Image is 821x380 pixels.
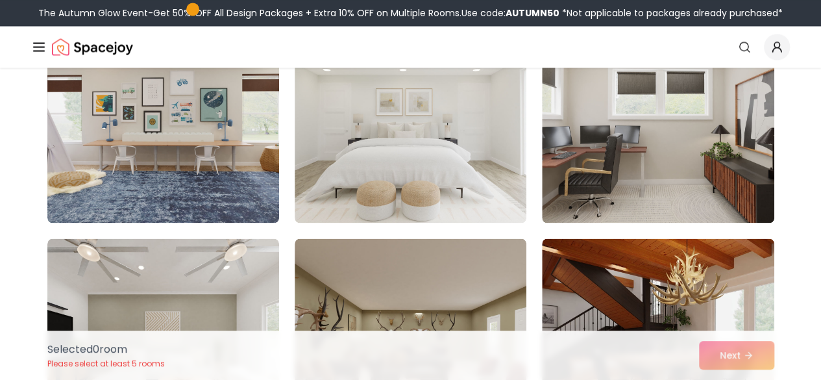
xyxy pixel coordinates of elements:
a: Spacejoy [52,34,133,60]
span: Use code: [461,6,559,19]
img: Room room-15 [542,15,774,223]
b: AUTUMN50 [506,6,559,19]
img: Room room-14 [295,15,526,223]
img: Room room-13 [47,15,279,223]
div: The Autumn Glow Event-Get 50% OFF All Design Packages + Extra 10% OFF on Multiple Rooms. [38,6,783,19]
span: *Not applicable to packages already purchased* [559,6,783,19]
img: Spacejoy Logo [52,34,133,60]
p: Please select at least 5 rooms [47,359,165,369]
nav: Global [31,26,790,68]
p: Selected 0 room [47,342,165,357]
